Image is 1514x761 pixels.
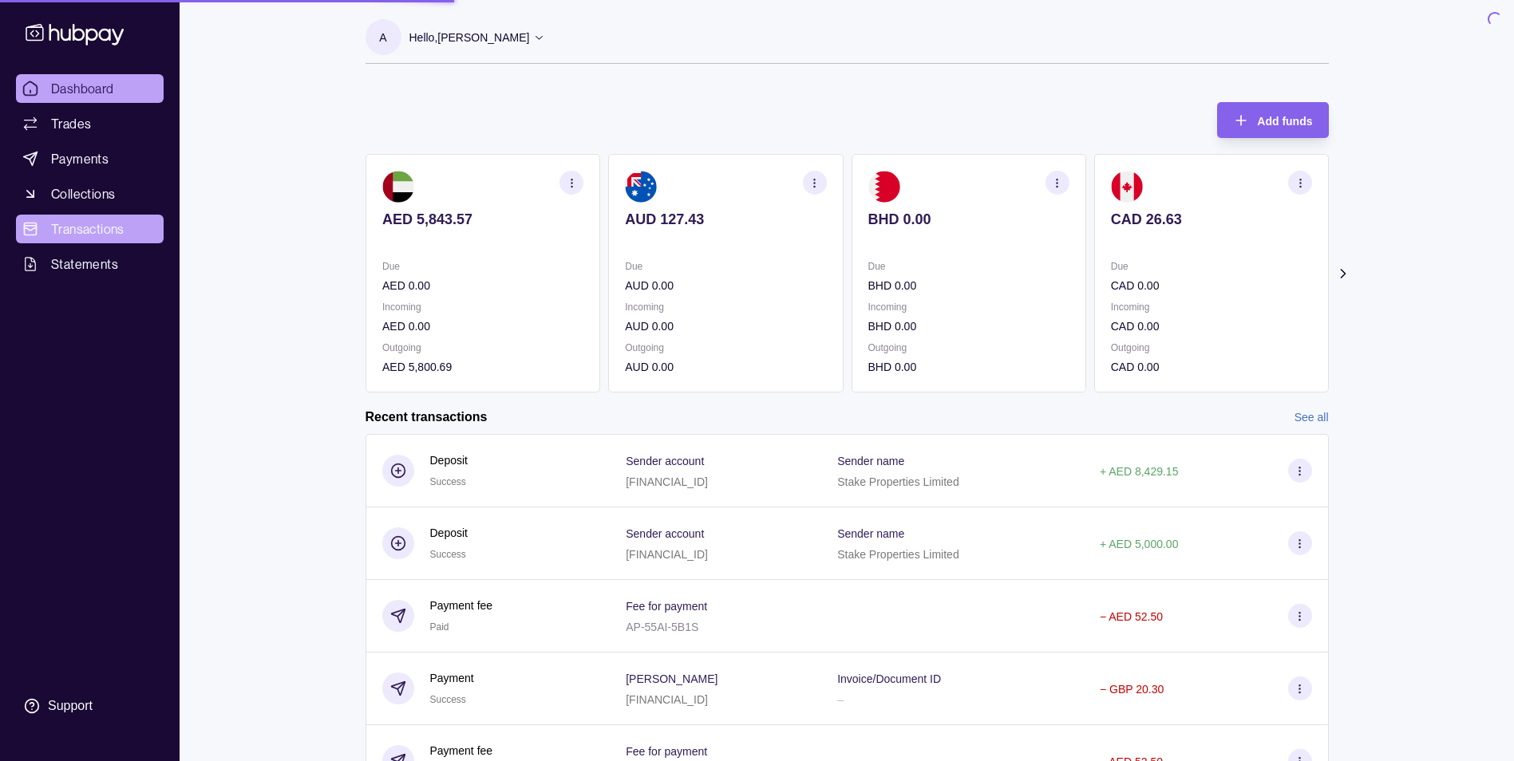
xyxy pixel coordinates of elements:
[626,548,708,561] p: [FINANCIAL_ID]
[382,258,583,275] p: Due
[626,745,707,758] p: Fee for payment
[1100,538,1178,550] p: + AED 5,000.00
[868,277,1069,294] p: BHD 0.00
[868,298,1069,316] p: Incoming
[1110,277,1311,294] p: CAD 0.00
[868,358,1069,376] p: BHD 0.00
[379,29,386,46] p: A
[382,171,414,203] img: ae
[1110,358,1311,376] p: CAD 0.00
[1100,610,1163,623] p: − AED 52.50
[1295,408,1329,426] a: See all
[626,600,707,613] p: Fee for payment
[430,524,468,542] p: Deposit
[430,621,449,633] span: Paid
[625,358,826,376] p: AUD 0.00
[430,742,493,759] p: Payment fee
[51,219,125,239] span: Transactions
[430,597,493,614] p: Payment fee
[1110,339,1311,357] p: Outgoing
[626,455,704,467] p: Sender account
[1100,465,1178,478] p: + AED 8,429.15
[837,455,904,467] p: Sender name
[625,211,826,228] p: AUD 127.43
[1217,102,1328,138] button: Add funds
[837,475,959,488] p: Stake Properties Limited
[625,339,826,357] p: Outgoing
[16,74,164,103] a: Dashboard
[366,408,488,426] h2: Recent transactions
[430,669,474,687] p: Payment
[1110,211,1311,228] p: CAD 26.63
[382,298,583,316] p: Incoming
[837,693,844,706] p: –
[868,211,1069,228] p: BHD 0.00
[626,693,708,706] p: [FINANCIAL_ID]
[1110,258,1311,275] p: Due
[430,694,466,705] span: Success
[626,527,704,540] p: Sender account
[16,109,164,138] a: Trades
[625,258,826,275] p: Due
[1100,683,1164,696] p: − GBP 20.30
[430,476,466,487] span: Success
[625,298,826,316] p: Incoming
[837,527,904,540] p: Sender name
[837,548,959,561] p: Stake Properties Limited
[625,317,826,335] p: AUD 0.00
[51,254,118,274] span: Statements
[382,211,583,228] p: AED 5,843.57
[868,258,1069,275] p: Due
[16,144,164,173] a: Payments
[1257,115,1312,128] span: Add funds
[430,451,468,469] p: Deposit
[16,689,164,723] a: Support
[51,184,115,203] span: Collections
[837,672,941,685] p: Invoice/Document ID
[626,672,717,685] p: [PERSON_NAME]
[382,317,583,335] p: AED 0.00
[1110,298,1311,316] p: Incoming
[430,549,466,560] span: Success
[382,277,583,294] p: AED 0.00
[626,475,708,488] p: [FINANCIAL_ID]
[382,339,583,357] p: Outgoing
[868,171,899,203] img: bh
[868,317,1069,335] p: BHD 0.00
[409,29,530,46] p: Hello, [PERSON_NAME]
[382,358,583,376] p: AED 5,800.69
[16,179,164,208] a: Collections
[626,621,698,633] p: AP-55AI-5B1S
[868,339,1069,357] p: Outgoing
[16,215,164,243] a: Transactions
[51,149,109,168] span: Payments
[51,79,114,98] span: Dashboard
[1110,317,1311,335] p: CAD 0.00
[1110,171,1142,203] img: ca
[51,114,91,133] span: Trades
[16,250,164,278] a: Statements
[625,171,657,203] img: au
[625,277,826,294] p: AUD 0.00
[48,697,93,715] div: Support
